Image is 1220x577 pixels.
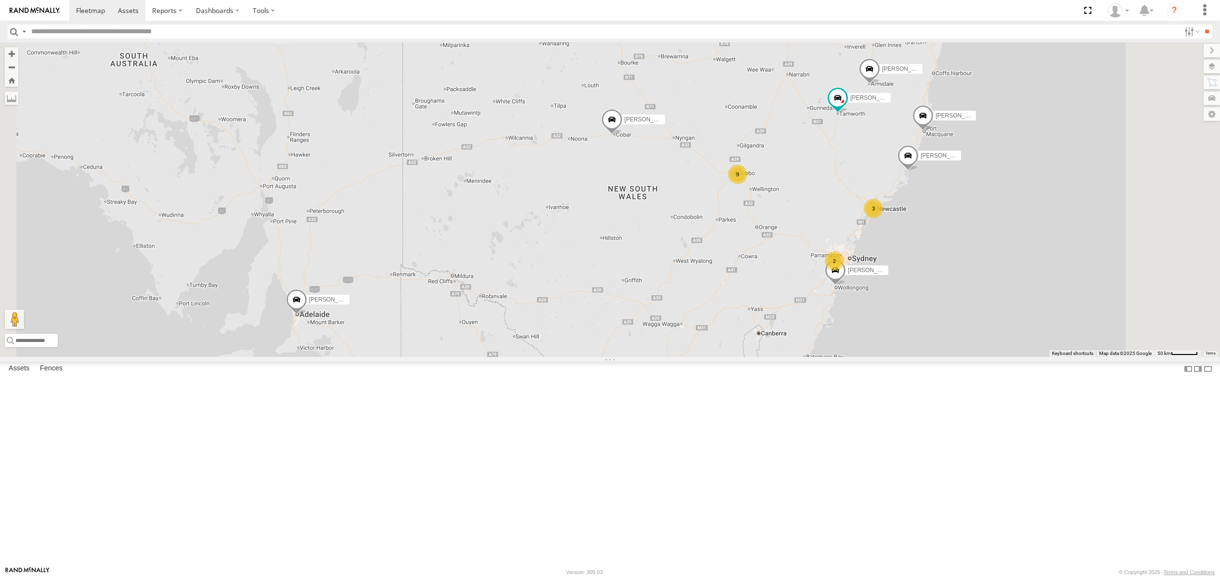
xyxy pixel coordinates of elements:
[850,94,898,101] span: [PERSON_NAME]
[20,25,28,39] label: Search Query
[1181,25,1201,39] label: Search Filter Options
[1119,569,1215,575] div: © Copyright 2025 -
[1155,350,1201,357] button: Map scale: 50 km per 52 pixels
[1206,351,1216,355] a: Terms
[1099,351,1152,356] span: Map data ©2025 Google
[5,92,18,105] label: Measure
[935,112,983,118] span: [PERSON_NAME]
[1167,3,1182,18] i: ?
[35,362,67,376] label: Fences
[5,567,50,577] a: Visit our Website
[1164,569,1215,575] a: Terms and Conditions
[4,362,34,376] label: Assets
[1203,362,1213,376] label: Hide Summary Table
[848,266,896,273] span: [PERSON_NAME]
[566,569,603,575] div: Version: 305.03
[624,116,672,122] span: [PERSON_NAME]
[5,47,18,60] button: Zoom in
[882,66,930,72] span: [PERSON_NAME]
[1104,3,1132,18] div: Cris Clark
[1157,351,1171,356] span: 50 km
[10,7,60,14] img: rand-logo.svg
[825,251,844,271] div: 2
[5,60,18,74] button: Zoom out
[1052,350,1093,357] button: Keyboard shortcuts
[309,296,385,303] span: [PERSON_NAME] - NEW ute
[1183,362,1193,376] label: Dock Summary Table to the Left
[5,310,24,329] button: Drag Pegman onto the map to open Street View
[921,152,968,158] span: [PERSON_NAME]
[864,199,883,218] div: 3
[728,165,747,184] div: 9
[1193,362,1203,376] label: Dock Summary Table to the Right
[1204,107,1220,121] label: Map Settings
[5,74,18,87] button: Zoom Home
